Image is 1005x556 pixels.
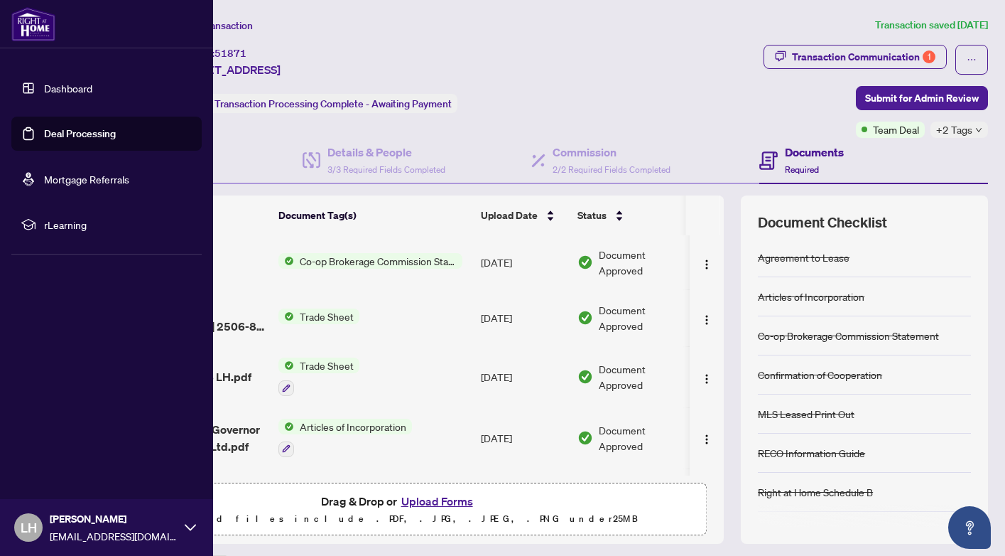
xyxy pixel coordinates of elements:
[294,419,412,434] span: Articles of Incorporation
[50,511,178,527] span: [PERSON_NAME]
[948,506,991,549] button: Open asap
[758,406,854,422] div: MLS Leased Print Out
[577,208,607,223] span: Status
[11,7,55,41] img: logo
[577,310,593,326] img: Document Status
[599,422,687,454] span: Document Approved
[475,235,572,289] td: [DATE]
[758,445,865,461] div: RECO Information Guide
[577,430,593,446] img: Document Status
[758,213,887,232] span: Document Checklist
[695,251,718,274] button: Logo
[278,419,294,434] img: Status Icon
[44,82,92,95] a: Dashboard
[577,369,593,385] img: Document Status
[214,97,452,110] span: Transaction Processing Complete - Awaiting Payment
[701,259,712,270] img: Logo
[294,253,462,269] span: Co-op Brokerage Commission Statement
[785,164,819,175] span: Required
[278,253,462,269] button: Status IconCo-op Brokerage Commission Statement
[873,122,919,137] span: Team Deal
[278,309,359,324] button: Status IconTrade Sheet
[21,518,37,538] span: LH
[599,302,687,333] span: Document Approved
[44,217,192,232] span: rLearning
[278,309,294,324] img: Status Icon
[397,492,477,510] button: Upload Forms
[792,46,935,68] div: Transaction Communication
[92,483,706,536] span: Drag & Drop orUpload FormsSupported files include .PDF, .JPG, .JPEG, .PNG under25MB
[975,127,982,134] span: down
[758,289,864,304] div: Articles of Incorporation
[475,407,572,469] td: [DATE]
[764,45,947,69] button: Transaction Communication1
[475,289,572,346] td: [DATE]
[572,196,692,235] th: Status
[758,328,939,343] div: Co-op Brokerage Commission Statement
[758,367,882,383] div: Confirmation of Cooperation
[553,144,670,161] h4: Commission
[321,492,477,510] span: Drag & Drop or
[44,127,116,140] a: Deal Processing
[967,55,977,65] span: ellipsis
[475,469,572,530] td: [DATE]
[278,358,359,396] button: Status IconTrade Sheet
[273,196,475,235] th: Document Tag(s)
[294,358,359,373] span: Trade Sheet
[701,373,712,385] img: Logo
[695,365,718,388] button: Logo
[695,306,718,329] button: Logo
[50,528,178,544] span: [EMAIL_ADDRESS][DOMAIN_NAME]
[176,61,281,78] span: [STREET_ADDRESS]
[475,196,572,235] th: Upload Date
[278,358,294,373] img: Status Icon
[176,94,457,113] div: Status:
[278,253,294,269] img: Status Icon
[758,484,873,500] div: Right at Home Schedule B
[599,361,687,392] span: Document Approved
[177,19,253,32] span: View Transaction
[481,208,538,223] span: Upload Date
[701,314,712,326] img: Logo
[327,164,445,175] span: 3/3 Required Fields Completed
[294,309,359,324] span: Trade Sheet
[475,346,572,407] td: [DATE]
[214,47,246,60] span: 51871
[577,255,593,270] img: Document Status
[701,434,712,445] img: Logo
[758,250,849,265] div: Agreement to Lease
[875,17,988,33] article: Transaction saved [DATE]
[553,164,670,175] span: 2/2 Required Fields Completed
[936,122,972,138] span: +2 Tags
[923,50,935,63] div: 1
[44,173,129,186] a: Mortgage Referrals
[100,510,697,528] p: Supported files include .PDF, .JPG, .JPEG, .PNG under 25 MB
[785,144,844,161] h4: Documents
[856,86,988,110] button: Submit for Admin Review
[599,247,687,278] span: Document Approved
[865,87,979,109] span: Submit for Admin Review
[327,144,445,161] h4: Details & People
[695,427,718,449] button: Logo
[278,419,412,457] button: Status IconArticles of Incorporation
